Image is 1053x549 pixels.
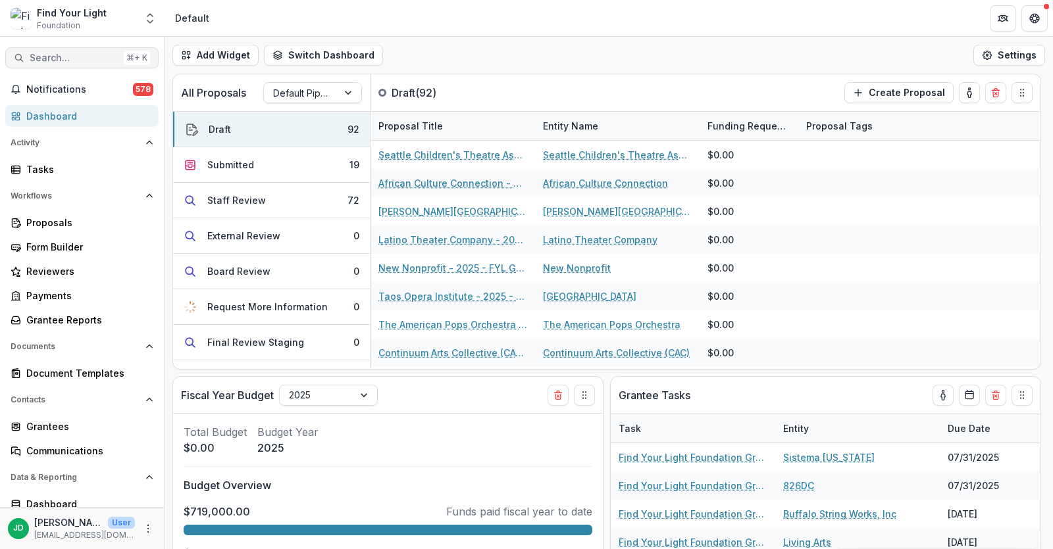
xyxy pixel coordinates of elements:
button: Get Help [1021,5,1048,32]
a: [PERSON_NAME][GEOGRAPHIC_DATA] for the Arts [543,204,692,218]
button: Board Review0 [173,254,370,289]
a: Find Your Light Foundation Grant Report [619,479,767,492]
span: 578 [133,83,153,96]
div: Entity [775,414,940,442]
p: 2025 [257,440,319,456]
span: Workflows [11,191,140,201]
a: Living Arts [783,535,831,549]
a: Find Your Light Foundation Grant Report [619,535,767,549]
div: Grantee Reports [26,313,148,327]
p: Total Budget [184,424,247,440]
div: $0.00 [707,289,734,303]
span: Activity [11,138,140,147]
div: Proposal Tags [798,119,881,133]
div: Grantees [26,419,148,433]
a: Reviewers [5,260,159,282]
div: $0.00 [707,261,734,275]
div: 0 [353,264,359,278]
a: Communications [5,440,159,462]
a: Sistema [US_STATE] [783,450,875,464]
button: Create Proposal [844,82,954,103]
div: Jeffrey Dollinger [13,524,24,533]
a: Find Your Light Foundation Grant Report [619,450,767,464]
div: External Review [207,229,280,243]
button: Delete card [985,385,1006,406]
div: Funding Requested [700,112,798,140]
button: Add Widget [172,45,259,66]
button: Drag [1012,82,1033,103]
div: ⌘ + K [124,51,150,65]
a: Buffalo String Works, Inc [783,507,896,521]
div: Funding Requested [700,119,798,133]
div: Document Templates [26,366,148,380]
div: Default [175,11,209,25]
a: Dashboard [5,493,159,515]
div: 92 [347,122,359,136]
div: $0.00 [707,346,734,360]
button: Drag [1012,385,1033,406]
button: External Review0 [173,218,370,254]
div: $0.00 [707,318,734,331]
button: Open Activity [5,132,159,153]
a: 826DC [783,479,814,492]
button: Drag [574,385,595,406]
a: African Culture Connection - 2025 - FYL General Grant Application [378,176,527,190]
div: Board Review [207,264,270,278]
p: Budget Overview [184,477,592,493]
button: Open Documents [5,336,159,357]
button: Delete card [985,82,1006,103]
div: Entity Name [535,112,700,140]
a: Grantee Reports [5,309,159,331]
a: Continuum Arts Collective (CAC) [543,346,690,360]
a: Latino Theater Company - 2025 - FYL General Grant Application [378,233,527,247]
div: Proposal Title [371,119,451,133]
button: Search... [5,47,159,68]
a: Proposals [5,212,159,233]
button: Delete card [548,385,569,406]
p: Fiscal Year Budget [181,387,274,403]
div: Due Date [940,414,1039,442]
a: Seattle Children's Theatre Association [543,148,692,162]
div: Reviewers [26,264,148,278]
div: Request More Information [207,300,328,314]
a: Continuum Arts Collective (CAC) - 2025 - FYL General Grant Application [378,346,527,360]
a: Grantees [5,416,159,437]
div: Draft [209,122,231,136]
span: Foundation [37,20,80,32]
div: Task [611,421,649,435]
a: [PERSON_NAME][GEOGRAPHIC_DATA] for the Arts - 2025 - FYL General Grant Application [378,204,527,218]
span: Documents [11,342,140,351]
div: Proposal Title [371,112,535,140]
a: African Culture Connection [543,176,668,190]
div: Proposal Tags [798,112,963,140]
div: $0.00 [707,204,734,218]
div: 19 [349,158,359,172]
a: New Nonprofit - 2025 - FYL General Grant Application [378,261,527,275]
div: 0 [353,300,359,314]
div: Task [611,414,775,442]
button: Final Review Staging0 [173,325,370,360]
a: [GEOGRAPHIC_DATA] [543,289,636,303]
p: [EMAIL_ADDRESS][DOMAIN_NAME] [34,529,135,541]
button: Draft92 [173,112,370,147]
img: Find Your Light [11,8,32,29]
div: 0 [353,335,359,349]
span: Data & Reporting [11,473,140,482]
button: Notifications578 [5,79,159,100]
div: [DATE] [940,500,1039,528]
button: More [140,521,156,537]
button: Open entity switcher [141,5,159,32]
button: Open Contacts [5,389,159,410]
p: Budget Year [257,424,319,440]
a: New Nonprofit [543,261,611,275]
a: The American Pops Orchestra - 2025 - FYL General Grant Application [378,318,527,331]
div: Entity Name [535,119,606,133]
a: Seattle Children's Theatre Association - 2025 - FYL General Grant Application [378,148,527,162]
div: Payments [26,289,148,302]
div: Find Your Light [37,6,107,20]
